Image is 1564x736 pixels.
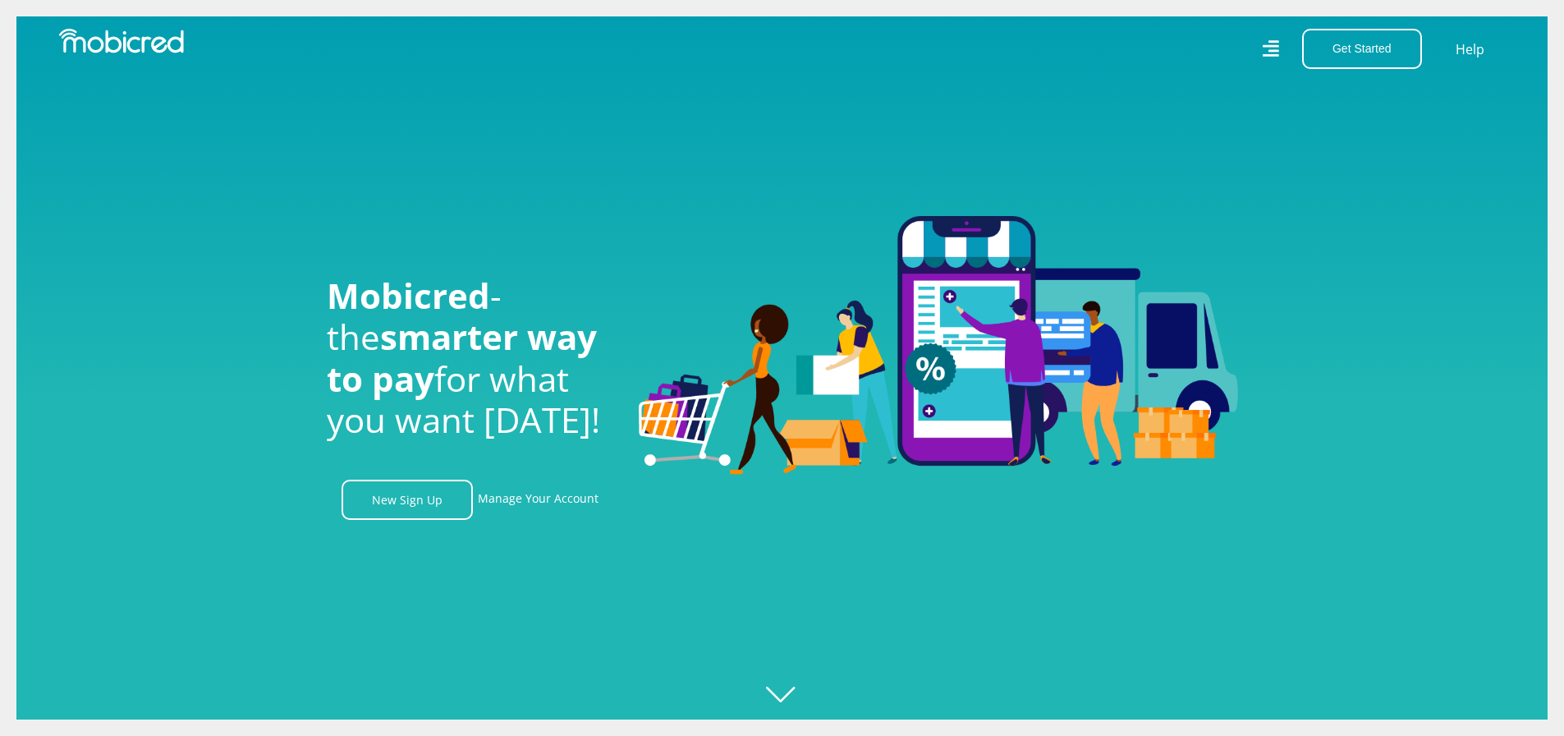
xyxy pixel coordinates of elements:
span: Mobicred [327,272,490,319]
a: Manage Your Account [478,480,599,520]
a: Help [1455,39,1485,60]
h1: - the for what you want [DATE]! [327,275,614,441]
img: Mobicred [59,29,184,53]
a: New Sign Up [342,480,473,520]
span: smarter way to pay [327,313,597,401]
img: Welcome to Mobicred [639,216,1238,476]
button: Get Started [1302,29,1422,69]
